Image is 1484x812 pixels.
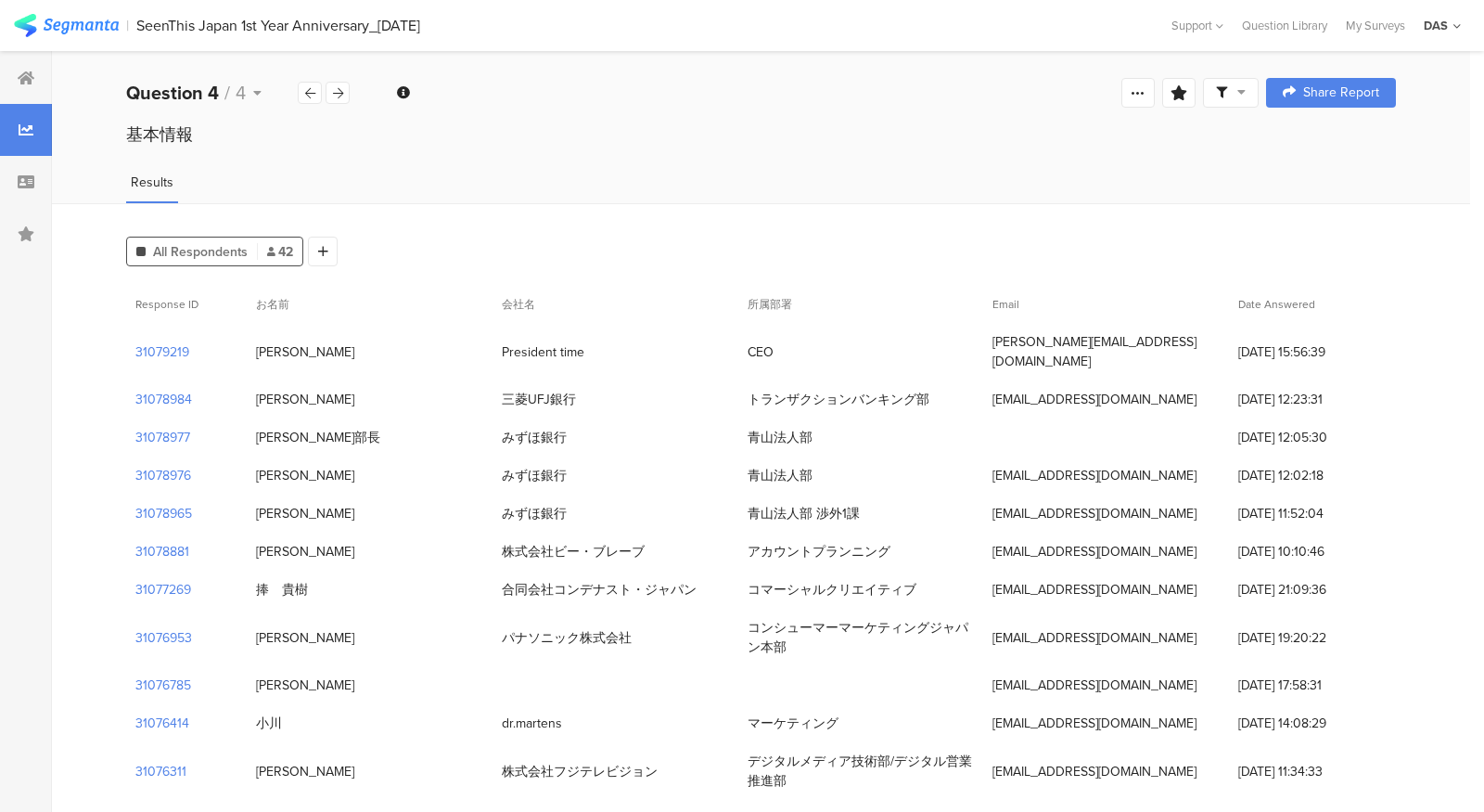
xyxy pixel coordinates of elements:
[992,714,1196,733] div: [EMAIL_ADDRESS][DOMAIN_NAME]
[1238,714,1387,733] span: [DATE] 14:08:29
[256,762,354,781] div: [PERSON_NAME]
[135,504,192,523] section: 31078965
[256,428,380,447] div: [PERSON_NAME]部長
[1238,580,1387,599] span: [DATE] 21:09:36
[748,428,812,447] div: 青山法人部
[236,79,246,107] span: 4
[992,580,1196,599] div: [EMAIL_ADDRESS][DOMAIN_NAME]
[135,628,192,648] section: 31076953
[992,676,1196,695] div: [EMAIL_ADDRESS][DOMAIN_NAME]
[992,504,1196,523] div: [EMAIL_ADDRESS][DOMAIN_NAME]
[992,762,1196,781] div: [EMAIL_ADDRESS][DOMAIN_NAME]
[126,122,1396,147] div: 基本情報
[256,504,354,523] div: [PERSON_NAME]
[992,542,1196,561] div: [EMAIL_ADDRESS][DOMAIN_NAME]
[502,466,567,485] div: みずほ銀行
[131,173,173,192] span: Results
[748,580,916,599] div: コマーシャルクリエイティブ
[135,342,189,362] section: 31079219
[502,504,567,523] div: みずほ銀行
[502,580,697,599] div: 合同会社コンデナスト・ジャパン
[1238,676,1387,695] span: [DATE] 17:58:31
[748,714,838,733] div: マーケティング
[267,242,293,262] span: 42
[256,342,354,362] div: [PERSON_NAME]
[256,296,289,313] span: お名前
[135,580,191,599] section: 31077269
[502,428,567,447] div: みずほ銀行
[256,676,354,695] div: [PERSON_NAME]
[992,628,1196,648] div: [EMAIL_ADDRESS][DOMAIN_NAME]
[256,580,308,599] div: 捧 貴樹
[1424,17,1448,34] div: DAS
[126,79,219,107] b: Question 4
[1238,762,1387,781] span: [DATE] 11:34:33
[1238,428,1387,447] span: [DATE] 12:05:30
[1238,628,1387,648] span: [DATE] 19:20:22
[1303,86,1379,99] span: Share Report
[1238,342,1387,362] span: [DATE] 15:56:39
[748,542,890,561] div: アカウントプランニング
[502,762,658,781] div: 株式会社フジテレビジョン
[502,342,584,362] div: President time
[135,542,189,561] section: 31078881
[136,17,420,34] div: SeenThis Japan 1st Year Anniversary_[DATE]
[1238,542,1387,561] span: [DATE] 10:10:46
[256,714,282,733] div: 小川
[1337,17,1414,34] a: My Surveys
[256,628,354,648] div: [PERSON_NAME]
[992,296,1019,313] span: Email
[1238,466,1387,485] span: [DATE] 12:02:18
[135,714,189,733] section: 31076414
[748,752,975,791] div: デジタルメディア技術部/デジタル営業推進部
[126,15,129,36] div: |
[1233,17,1337,34] a: Question Library
[1238,296,1315,313] span: Date Answered
[256,390,354,409] div: [PERSON_NAME]
[256,542,354,561] div: [PERSON_NAME]
[748,342,774,362] div: CEO
[1238,390,1387,409] span: [DATE] 12:23:31
[502,296,535,313] span: 会社名
[748,504,860,523] div: 青山法人部 渉外1課
[135,296,198,313] span: Response ID
[748,618,975,657] div: コンシューマーマーケティングジャパン本部
[502,542,645,561] div: 株式会社ビー・ブレーブ
[135,390,192,409] section: 31078984
[135,762,186,781] section: 31076311
[14,14,119,37] img: segmanta logo
[135,428,190,447] section: 31078977
[502,714,562,733] div: dr.martens
[748,390,929,409] div: トランザクションバンキング部
[153,242,248,262] span: All Respondents
[748,466,812,485] div: 青山法人部
[992,466,1196,485] div: [EMAIL_ADDRESS][DOMAIN_NAME]
[502,628,632,648] div: パナソニック株式会社
[1238,504,1387,523] span: [DATE] 11:52:04
[502,390,576,409] div: 三菱UFJ銀行
[1171,11,1223,40] div: Support
[224,79,230,107] span: /
[748,296,792,313] span: 所属部署
[135,676,191,695] section: 31076785
[992,390,1196,409] div: [EMAIL_ADDRESS][DOMAIN_NAME]
[256,466,354,485] div: [PERSON_NAME]
[135,466,191,485] section: 31078976
[992,332,1220,371] div: [PERSON_NAME][EMAIL_ADDRESS][DOMAIN_NAME]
